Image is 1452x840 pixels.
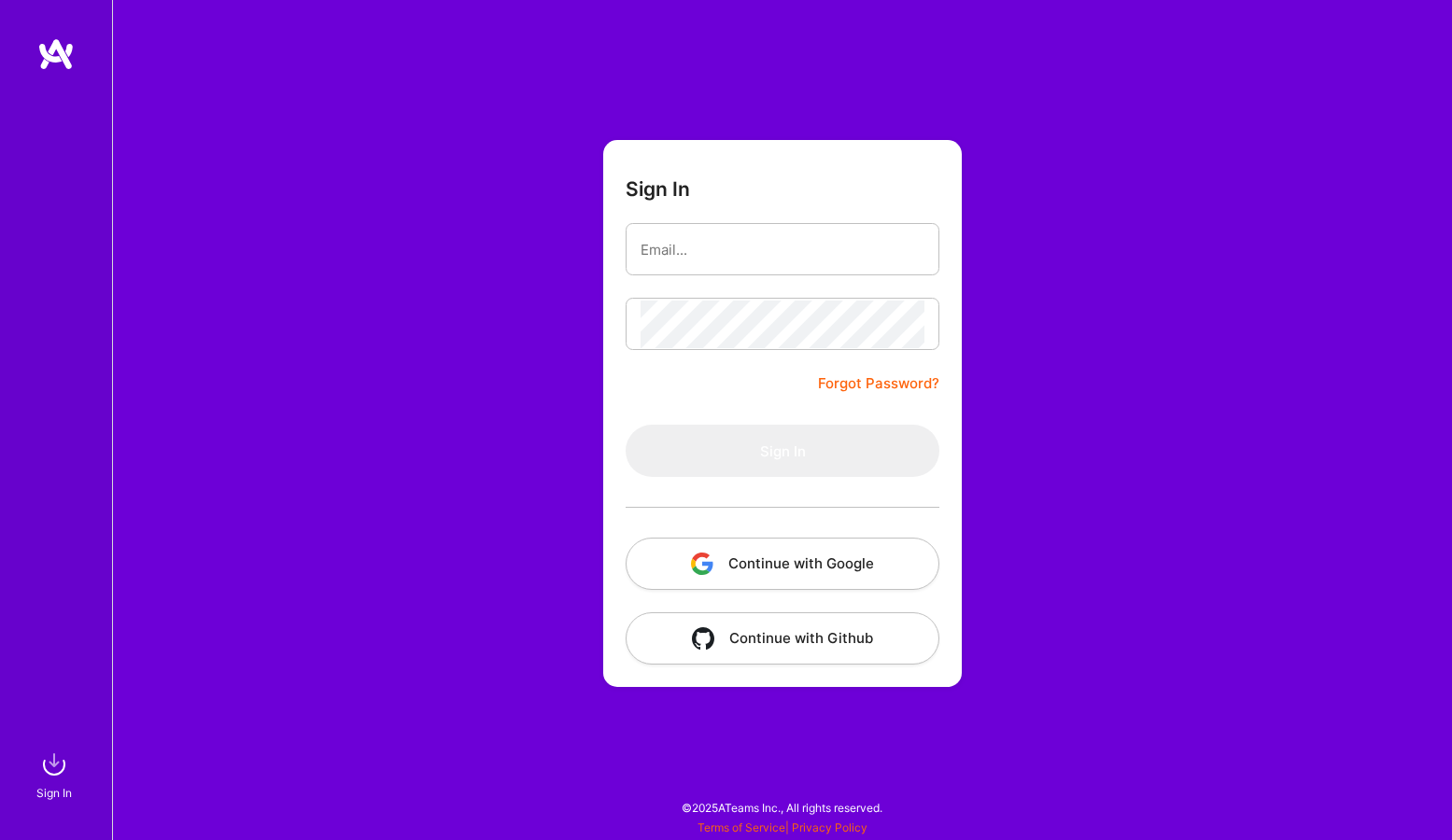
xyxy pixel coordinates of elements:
[692,627,714,650] img: icon
[39,746,73,803] a: sign inSign In
[698,820,867,834] span: |
[698,820,785,834] a: Terms of Service
[37,37,75,71] img: logo
[792,820,867,834] a: Privacy Policy
[35,746,73,783] img: sign in
[626,425,939,477] button: Sign In
[626,612,939,665] button: Continue with Github
[112,784,1452,831] div: © 2025 ATeams Inc., All rights reserved.
[626,538,939,590] button: Continue with Google
[691,553,713,575] img: icon
[36,783,72,803] div: Sign In
[626,177,690,201] h3: Sign In
[641,226,924,273] input: Email...
[818,372,939,395] a: Forgot Password?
